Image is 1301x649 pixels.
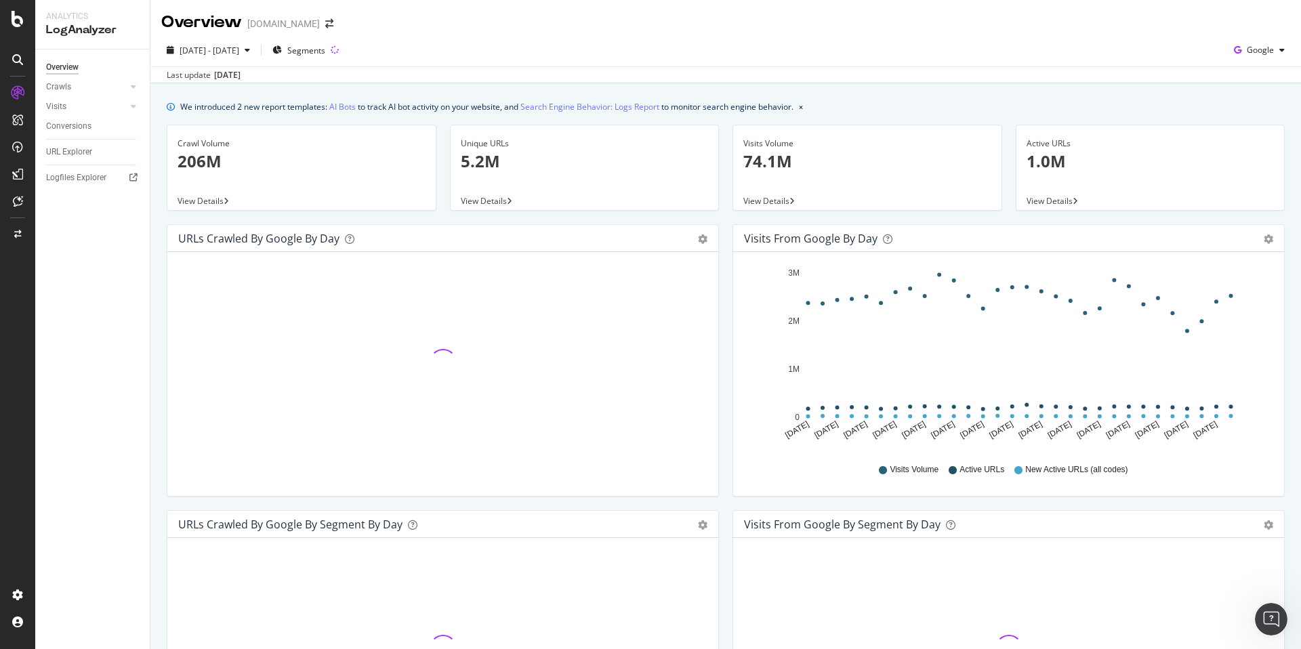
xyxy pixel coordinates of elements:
[46,60,140,75] a: Overview
[247,17,320,30] div: [DOMAIN_NAME]
[744,232,877,245] div: Visits from Google by day
[461,195,507,207] span: View Details
[161,39,255,61] button: [DATE] - [DATE]
[178,195,224,207] span: View Details
[329,100,356,114] a: AI Bots
[744,263,1273,451] svg: A chart.
[167,69,241,81] div: Last update
[743,138,991,150] div: Visits Volume
[1017,419,1044,440] text: [DATE]
[167,100,1285,114] div: info banner
[1163,419,1190,440] text: [DATE]
[178,232,339,245] div: URLs Crawled by Google by day
[214,69,241,81] div: [DATE]
[1104,419,1132,440] text: [DATE]
[890,464,938,476] span: Visits Volume
[461,150,709,173] p: 5.2M
[46,80,71,94] div: Crawls
[1027,150,1275,173] p: 1.0M
[46,119,91,133] div: Conversions
[743,150,991,173] p: 74.1M
[520,100,659,114] a: Search Engine Behavior: Logs Report
[698,234,707,244] div: gear
[788,316,800,326] text: 2M
[1264,520,1273,530] div: gear
[461,138,709,150] div: Unique URLs
[959,464,1004,476] span: Active URLs
[46,119,140,133] a: Conversions
[267,39,331,61] button: Segments
[180,100,793,114] div: We introduced 2 new report templates: to track AI bot activity on your website, and to monitor se...
[46,22,139,38] div: LogAnalyzer
[743,195,789,207] span: View Details
[178,518,402,531] div: URLs Crawled by Google By Segment By Day
[1025,464,1128,476] span: New Active URLs (all codes)
[988,419,1015,440] text: [DATE]
[959,419,986,440] text: [DATE]
[46,171,106,185] div: Logfiles Explorer
[698,520,707,530] div: gear
[46,60,79,75] div: Overview
[796,97,806,117] button: close banner
[812,419,840,440] text: [DATE]
[795,413,800,422] text: 0
[871,419,898,440] text: [DATE]
[46,11,139,22] div: Analytics
[1255,603,1287,635] iframe: Intercom live chat
[178,150,426,173] p: 206M
[46,145,92,159] div: URL Explorer
[1134,419,1161,440] text: [DATE]
[325,19,333,28] div: arrow-right-arrow-left
[930,419,957,440] text: [DATE]
[46,100,66,114] div: Visits
[1027,195,1073,207] span: View Details
[287,45,325,56] span: Segments
[788,268,800,278] text: 3M
[901,419,928,440] text: [DATE]
[1046,419,1073,440] text: [DATE]
[161,11,242,34] div: Overview
[788,364,800,374] text: 1M
[1264,234,1273,244] div: gear
[1228,39,1290,61] button: Google
[783,419,810,440] text: [DATE]
[180,45,239,56] span: [DATE] - [DATE]
[1075,419,1102,440] text: [DATE]
[744,518,941,531] div: Visits from Google By Segment By Day
[178,138,426,150] div: Crawl Volume
[46,171,140,185] a: Logfiles Explorer
[1192,419,1219,440] text: [DATE]
[1027,138,1275,150] div: Active URLs
[46,145,140,159] a: URL Explorer
[1247,44,1274,56] span: Google
[46,80,127,94] a: Crawls
[46,100,127,114] a: Visits
[842,419,869,440] text: [DATE]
